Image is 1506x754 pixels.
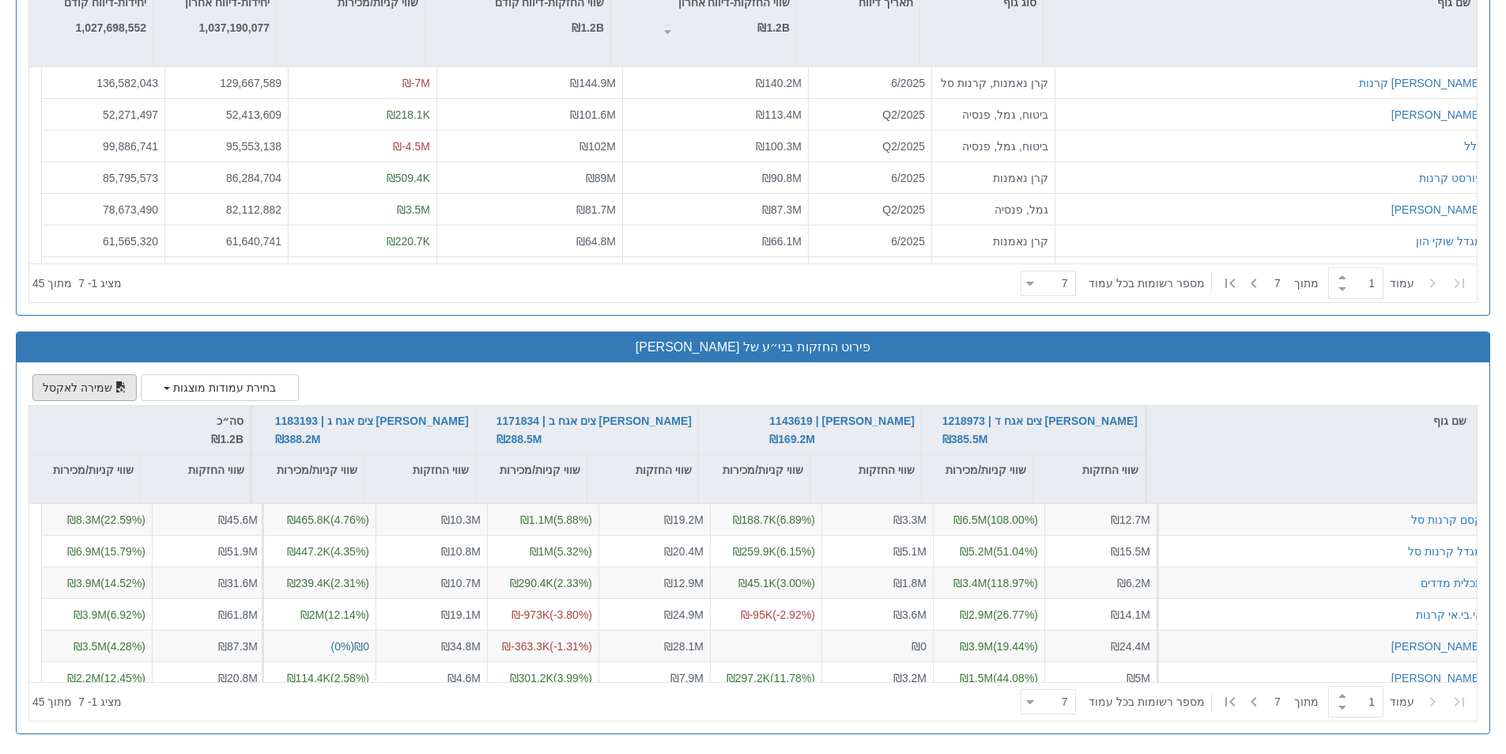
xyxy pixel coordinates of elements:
div: 95,553,138 [172,138,281,153]
h3: פירוט החזקות בני״ע של [PERSON_NAME] [28,340,1478,354]
button: [PERSON_NAME] [1391,669,1482,685]
span: ₪66.1M [762,234,802,247]
span: ( 15.79 %) [67,544,145,557]
div: [PERSON_NAME] | 1143619 [769,412,915,448]
span: ₪3.6M [893,608,927,620]
span: ₪24.9M [664,608,704,620]
div: גמל, פנסיה [938,201,1048,217]
span: ₪3.9M [960,639,993,652]
button: [PERSON_NAME] | 1143619 ₪169.2M [769,412,915,448]
div: קרן נאמנות [938,233,1048,248]
span: ₪87.3M [218,639,258,652]
span: ₪19.2M [664,513,704,526]
span: ( 19.44 %) [960,639,1038,652]
span: ₪220.7K [387,234,430,247]
span: ₪100.3M [756,139,802,152]
span: ₪-4.5M [393,139,430,152]
span: ‏מספר רשומות בכל עמוד [1089,694,1205,710]
div: שווי החזקות [141,455,251,485]
span: ₪45.1K [738,576,776,589]
div: 6/2025 [815,169,925,185]
div: 86,284,704 [172,169,281,185]
span: ( 3.99 %) [510,671,592,684]
span: ₪2.2M [67,671,100,684]
span: ₪6.2M [1117,576,1150,589]
span: ₪-7M [402,77,430,89]
div: Q2/2025 [815,138,925,153]
span: ( -3.80 %) [494,606,592,622]
span: ₪3.4M [953,576,987,589]
div: שווי החזקות [1033,455,1145,485]
span: ₪-95K [741,608,773,620]
span: ₪15.5M [1111,544,1150,557]
button: שמירה לאקסל [32,374,137,401]
div: [PERSON_NAME] צים אגח ג | 1183193 [275,412,469,448]
strong: ₪1.2B [757,21,790,34]
span: ₪87.3M [762,203,802,215]
span: ₪447.2K [287,544,330,557]
span: ₪-973K [511,608,549,620]
span: ₪144.9M [570,77,616,89]
button: פורסט קרנות [1419,169,1482,185]
span: ₪1M [530,544,553,557]
div: קרן נאמנות [938,169,1048,185]
span: ( 108.00 %) [953,513,1038,526]
span: ₪28.1M [664,639,704,652]
span: ₪297.2K [727,671,770,684]
div: ‏ מתוך [1014,266,1474,301]
span: ₪10.3M [441,513,481,526]
span: ₪6.5M [953,513,987,526]
span: ( 5.32 %) [530,544,593,557]
button: [PERSON_NAME] צים אגח ב | 1171834 ₪288.5M [496,412,692,448]
span: ₪1.8M [893,576,927,589]
span: ₪7.9M [670,671,704,684]
span: ₪64.8M [576,234,616,247]
span: ( 11.78 %) [727,671,815,684]
span: ₪4.6M [447,671,481,684]
span: ₪3.9M [67,576,100,589]
div: ביטוח, גמל, פנסיה [938,106,1048,122]
div: 6/2025 [815,75,925,91]
span: ₪5.1M [893,544,927,557]
div: [PERSON_NAME] [1391,201,1482,217]
span: ₪19.1M [441,608,481,620]
span: ₪61.8M [218,608,258,620]
div: [PERSON_NAME] צים אגח ד | 1218973 [942,412,1138,448]
div: תכלית מדדים [1421,574,1482,590]
span: ₪218.1K [387,108,430,120]
span: ₪2M [300,608,324,620]
button: מגדל שוקי הון [1416,233,1482,248]
span: ₪3.9M [74,608,107,620]
button: מגדל קרנות סל [1408,543,1482,559]
span: ₪81.7M [576,203,616,215]
span: ₪140.2M [756,77,802,89]
span: ( 118.97 %) [953,576,1038,589]
span: ₪5M [1127,671,1150,684]
span: ₪3.2M [893,671,927,684]
span: ( 12.14 %) [300,608,369,620]
div: 78,673,490 [48,201,158,217]
span: ( 12.45 %) [67,671,145,684]
div: קרן נאמנות, קרנות סל [938,75,1048,91]
button: קסם קרנות סל [1411,512,1482,528]
span: ₪5.2M [960,544,993,557]
span: ₪3.3M [893,513,927,526]
span: ₪1.5M [960,671,993,684]
span: ₪14.1M [1111,608,1150,620]
strong: 1,037,190,077 [198,21,270,34]
div: שם גוף [1147,406,1477,436]
div: סה״כ [36,412,243,448]
button: [PERSON_NAME] [1391,638,1482,654]
span: ₪288.5M [496,433,542,445]
span: ( 2.58 %) [287,671,369,684]
span: ( 0 %) [331,639,369,652]
span: 7 [1274,275,1294,291]
span: 7 [1274,694,1294,710]
span: ₪20.4M [664,544,704,557]
div: אי.בי.אי קרנות [1416,606,1482,622]
div: 52,271,497 [48,106,158,122]
div: 52,413,609 [172,106,281,122]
